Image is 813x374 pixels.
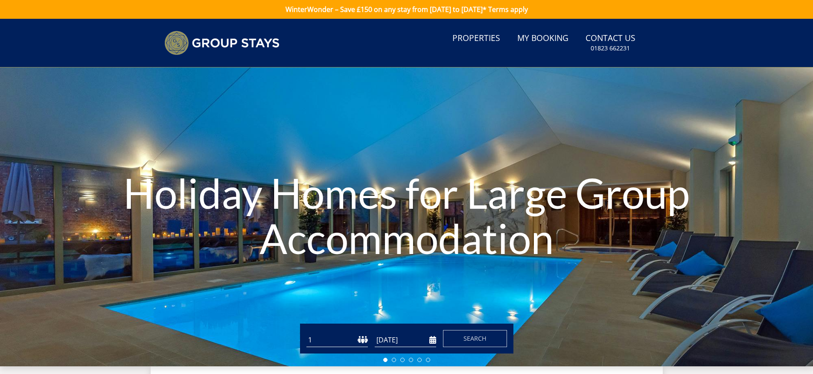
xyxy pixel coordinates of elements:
[449,29,504,48] a: Properties
[122,153,691,278] h1: Holiday Homes for Large Group Accommodation
[514,29,572,48] a: My Booking
[463,334,487,342] span: Search
[164,31,280,55] img: Group Stays
[443,330,507,347] button: Search
[375,333,436,347] input: Arrival Date
[582,29,639,57] a: Contact Us01823 662231
[591,44,630,53] small: 01823 662231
